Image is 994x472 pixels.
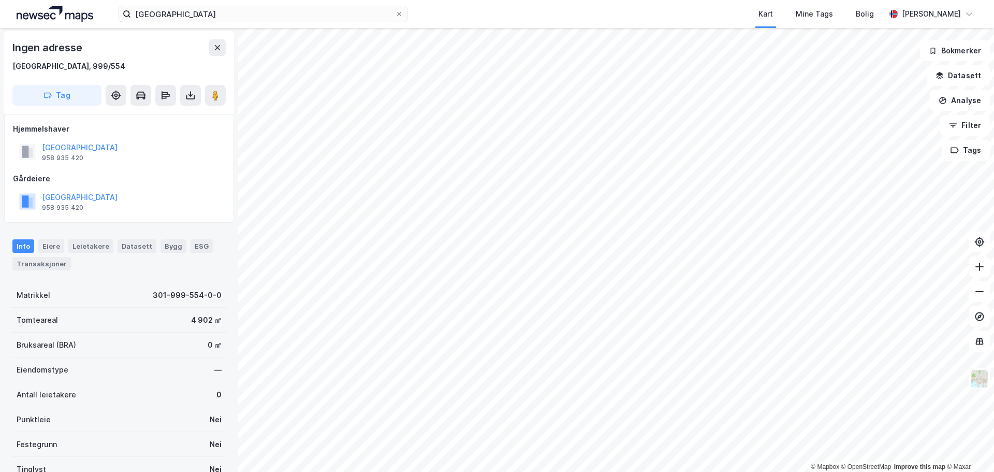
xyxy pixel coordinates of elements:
[970,369,989,389] img: Z
[118,239,156,253] div: Datasett
[758,8,773,20] div: Kart
[920,40,990,61] button: Bokmerker
[17,413,51,426] div: Punktleie
[210,413,222,426] div: Nei
[796,8,833,20] div: Mine Tags
[930,90,990,111] button: Analyse
[12,39,84,56] div: Ingen adresse
[17,314,58,326] div: Tomteareal
[13,173,225,185] div: Gårdeiere
[17,438,57,451] div: Festegrunn
[12,60,125,73] div: [GEOGRAPHIC_DATA], 999/554
[17,339,76,351] div: Bruksareal (BRA)
[894,463,945,470] a: Improve this map
[17,6,93,22] img: logo.a4113a55bc3d86da70a041830d287a7e.svg
[208,339,222,351] div: 0 ㎡
[12,85,101,106] button: Tag
[131,6,395,22] input: Søk på adresse, matrikkel, gårdeiere, leietakere eller personer
[927,65,990,86] button: Datasett
[17,389,76,401] div: Antall leietakere
[214,364,222,376] div: —
[17,364,68,376] div: Eiendomstype
[942,140,990,161] button: Tags
[153,289,222,302] div: 301-999-554-0-0
[160,239,186,253] div: Bygg
[841,463,891,470] a: OpenStreetMap
[191,314,222,326] div: 4 902 ㎡
[17,289,50,302] div: Matrikkel
[942,422,994,472] iframe: Chat Widget
[42,154,83,162] div: 958 935 420
[42,204,83,212] div: 958 935 420
[940,115,990,136] button: Filter
[856,8,874,20] div: Bolig
[191,239,213,253] div: ESG
[38,239,64,253] div: Eiere
[902,8,961,20] div: [PERSON_NAME]
[13,123,225,135] div: Hjemmelshaver
[68,239,113,253] div: Leietakere
[216,389,222,401] div: 0
[12,239,34,253] div: Info
[811,463,839,470] a: Mapbox
[210,438,222,451] div: Nei
[12,257,71,270] div: Transaksjoner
